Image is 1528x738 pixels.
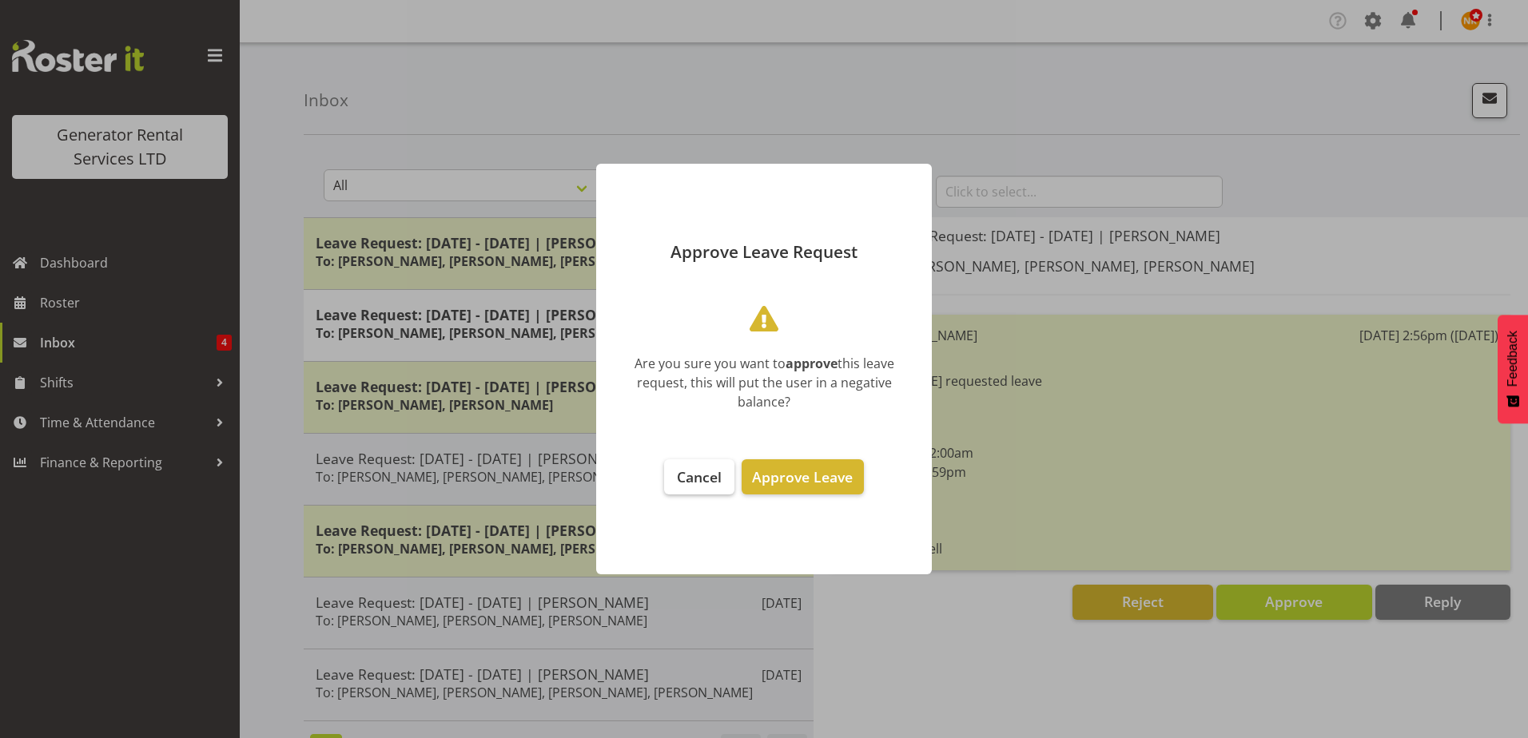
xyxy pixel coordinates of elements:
[677,467,722,486] span: Cancel
[620,354,908,411] div: Are you sure you want to this leave request, this will put the user in a negative balance?
[664,459,734,494] button: Cancel
[1498,315,1528,423] button: Feedback - Show survey
[1506,331,1520,387] span: Feedback
[786,355,838,372] b: approve
[752,467,853,486] span: Approve Leave
[612,244,916,260] p: Approve Leave Request
[742,459,863,494] button: Approve Leave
